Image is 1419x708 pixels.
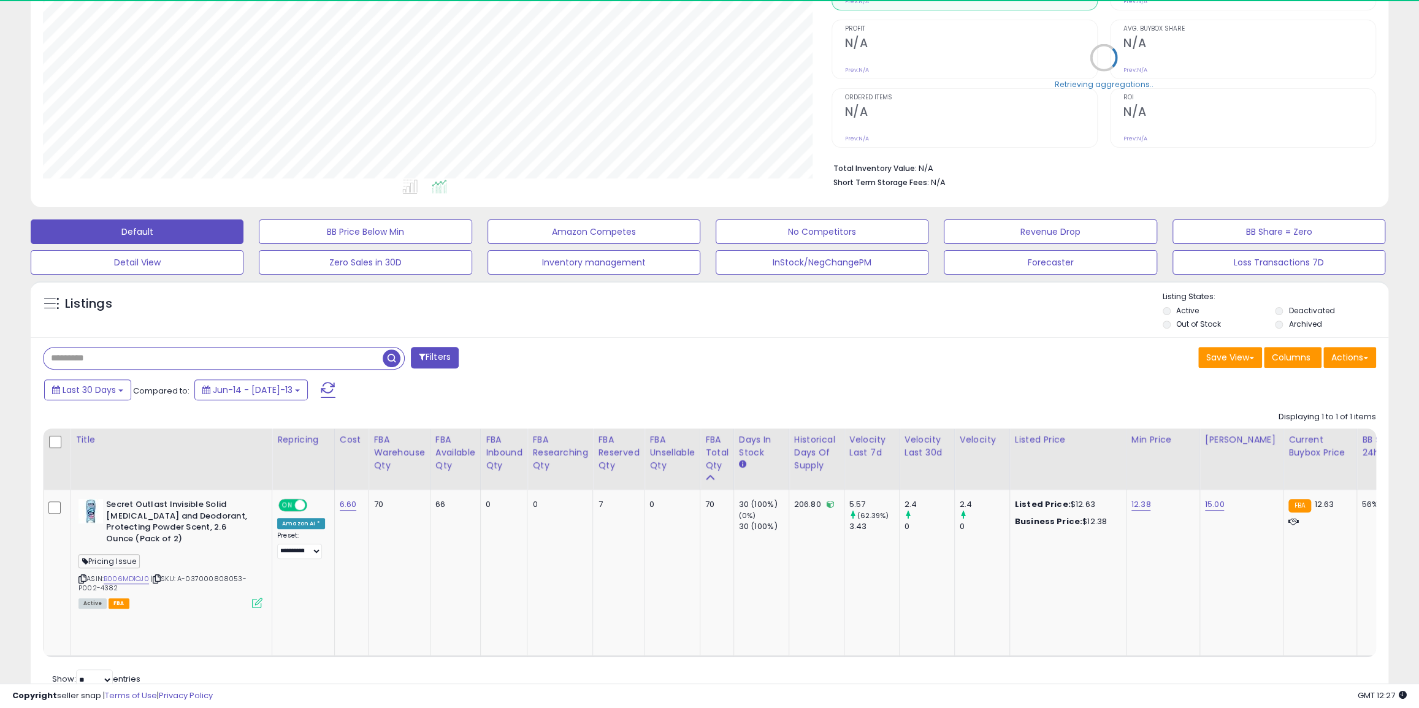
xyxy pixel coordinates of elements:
[705,433,729,472] div: FBA Total Qty
[1205,433,1278,446] div: [PERSON_NAME]
[1163,291,1388,303] p: Listing States:
[1264,347,1321,368] button: Columns
[486,433,522,472] div: FBA inbound Qty
[1288,499,1311,512] small: FBA
[1176,305,1199,316] label: Active
[1131,433,1195,446] div: Min Price
[905,433,949,459] div: Velocity Last 30d
[905,499,954,510] div: 2.4
[78,598,107,609] span: All listings currently available for purchase on Amazon
[259,250,472,275] button: Zero Sales in 30D
[1198,347,1262,368] button: Save View
[960,499,1009,510] div: 2.4
[1358,690,1407,701] span: 2025-08-13 12:27 GMT
[1172,250,1385,275] button: Loss Transactions 7D
[194,379,308,400] button: Jun-14 - [DATE]-13
[44,379,131,400] button: Last 30 Days
[106,499,255,547] b: Secret Outlast Invisible Solid [MEDICAL_DATA] and Deodorant, Protecting Powder Scent, 2.6 Ounce (...
[280,500,295,511] span: ON
[213,384,293,396] span: Jun-14 - [DATE]-13
[1176,319,1221,329] label: Out of Stock
[63,384,116,396] span: Last 30 Days
[305,500,325,511] span: OFF
[944,219,1157,244] button: Revenue Drop
[340,433,364,446] div: Cost
[739,499,789,510] div: 30 (100%)
[857,511,889,520] small: (62.39%)
[109,598,129,609] span: FBA
[716,219,928,244] button: No Competitors
[75,433,267,446] div: Title
[794,499,835,510] div: 206.80
[1279,411,1376,423] div: Displaying 1 to 1 of 1 items
[944,250,1157,275] button: Forecaster
[1015,498,1071,510] b: Listed Price:
[488,219,700,244] button: Amazon Competes
[1288,433,1352,459] div: Current Buybox Price
[340,498,357,511] a: 6.60
[1015,516,1082,527] b: Business Price:
[1015,433,1121,446] div: Listed Price
[739,521,789,532] div: 30 (100%)
[12,690,57,701] strong: Copyright
[598,499,635,510] div: 7
[1015,516,1117,527] div: $12.38
[739,459,746,470] small: Days In Stock.
[905,521,954,532] div: 0
[1323,347,1376,368] button: Actions
[598,433,639,472] div: FBA Reserved Qty
[373,433,424,472] div: FBA Warehouse Qty
[277,518,325,529] div: Amazon AI *
[435,433,475,472] div: FBA Available Qty
[1131,498,1151,511] a: 12.38
[1362,499,1402,510] div: 56%
[1205,498,1225,511] a: 15.00
[849,499,899,510] div: 5.57
[259,219,472,244] button: BB Price Below Min
[52,673,140,685] span: Show: entries
[849,433,894,459] div: Velocity Last 7d
[1288,319,1321,329] label: Archived
[532,433,587,472] div: FBA Researching Qty
[960,433,1004,446] div: Velocity
[649,499,690,510] div: 0
[78,554,140,568] span: Pricing Issue
[1272,351,1310,364] span: Columns
[739,511,756,520] small: (0%)
[532,499,583,510] div: 0
[849,521,899,532] div: 3.43
[31,219,243,244] button: Default
[488,250,700,275] button: Inventory management
[78,574,247,592] span: | SKU: A-037000808053-P002-4382
[960,521,1009,532] div: 0
[486,499,518,510] div: 0
[1015,499,1117,510] div: $12.63
[277,433,329,446] div: Repricing
[133,385,189,397] span: Compared to:
[12,690,213,702] div: seller snap | |
[277,531,325,559] div: Preset:
[411,347,459,368] button: Filters
[705,499,724,510] div: 70
[104,574,149,584] a: B006MD1OJ0
[1288,305,1334,316] label: Deactivated
[716,250,928,275] button: InStock/NegChangePM
[649,433,695,472] div: FBA Unsellable Qty
[1172,219,1385,244] button: BB Share = Zero
[78,499,103,523] img: 41FLXHydz1L._SL40_.jpg
[435,499,471,510] div: 66
[159,690,213,701] a: Privacy Policy
[105,690,157,701] a: Terms of Use
[1362,433,1407,459] div: BB Share 24h.
[1054,78,1153,89] div: Retrieving aggregations..
[739,433,784,459] div: Days In Stock
[1314,498,1334,510] span: 12.63
[31,250,243,275] button: Detail View
[373,499,420,510] div: 70
[78,499,262,607] div: ASIN:
[65,295,112,313] h5: Listings
[794,433,839,472] div: Historical Days Of Supply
